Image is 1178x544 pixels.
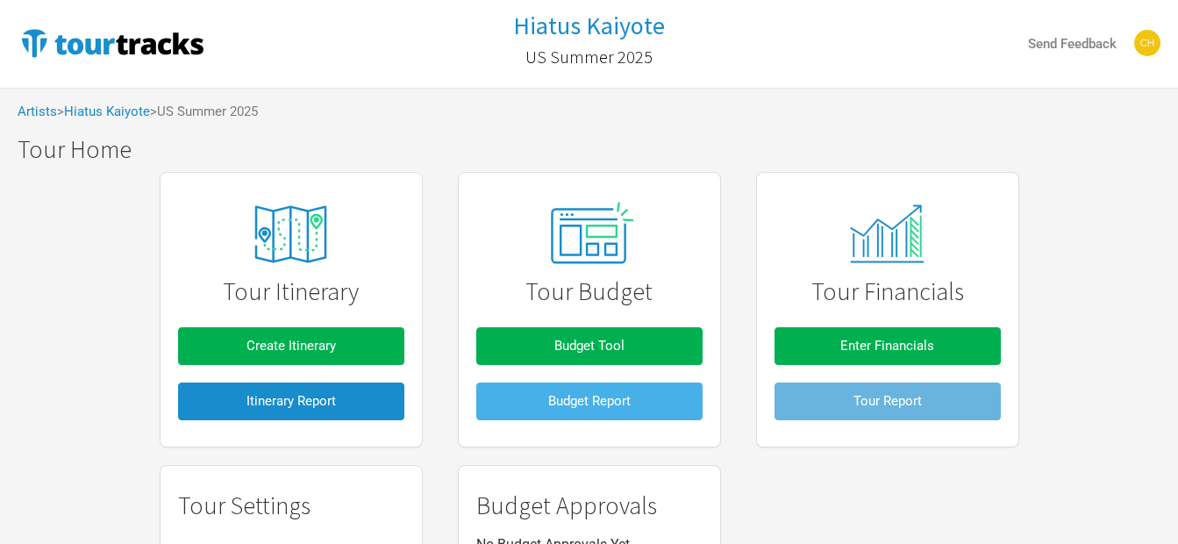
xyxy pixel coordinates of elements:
h1: Budget Approvals [476,492,703,519]
img: tourtracks_14_icons_monitor.svg [840,204,934,263]
a: Tour Report [775,374,1001,429]
a: Create Itinerary [178,319,404,374]
h1: Tour Settings [178,492,404,519]
button: Budget Tool [476,327,703,365]
h1: Hiatus Kaiyote [513,10,665,41]
a: Hiatus Kaiyote [64,104,150,119]
a: Artists [18,104,57,119]
button: Create Itinerary [178,327,404,365]
button: Tour Report [775,383,1001,420]
span: Itinerary Report [246,393,336,409]
a: Enter Financials [775,319,1001,374]
span: Budget Report [548,393,631,409]
strong: Send Feedback [1028,36,1117,52]
span: > US Summer 2025 [150,105,258,118]
a: Budget Report [476,374,703,429]
img: chrystallag [1134,30,1160,56]
span: Create Itinerary [246,338,336,354]
h1: Tour Budget [476,278,703,305]
button: Budget Report [476,383,703,420]
span: Tour Report [853,393,922,409]
h1: Tour Financials [775,278,1001,305]
a: US Summer 2025 [525,39,653,75]
img: tourtracks_icons_FA_06_icons_itinerary.svg [225,193,356,276]
span: > [57,105,150,118]
img: tourtracks_02_icon_presets.svg [530,197,647,271]
h1: Tour Home [18,136,1178,163]
img: TourTracks [18,25,207,61]
a: Itinerary Report [178,374,404,429]
h2: US Summer 2025 [525,47,653,67]
a: Hiatus Kaiyote [513,12,665,39]
button: Itinerary Report [178,383,404,420]
button: Enter Financials [775,327,1001,365]
span: Budget Tool [554,338,625,354]
h1: Tour Itinerary [178,278,404,305]
span: Enter Financials [840,338,934,354]
a: Budget Tool [476,319,703,374]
